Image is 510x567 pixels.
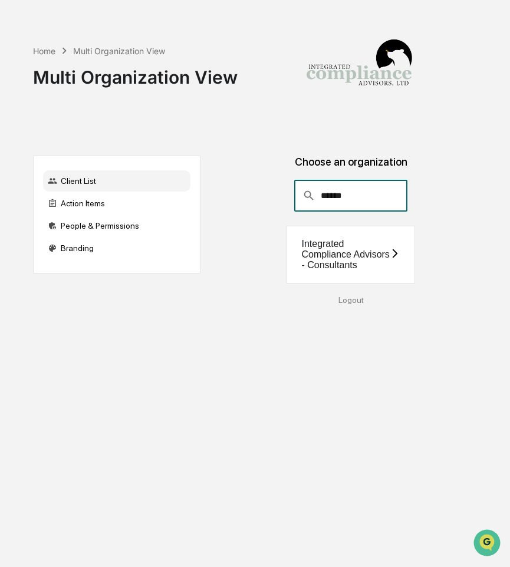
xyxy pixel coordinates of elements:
div: Multi Organization View [33,57,238,88]
div: Choose an organization [210,156,492,180]
p: How can we help? [12,25,215,44]
div: Client List [43,170,190,192]
div: 🔎 [12,172,21,182]
div: Branding [43,238,190,259]
a: Powered byPylon [83,199,143,209]
span: Data Lookup [24,171,74,183]
div: Home [33,46,55,56]
div: Multi Organization View [73,46,165,56]
img: Integrated Compliance Advisors [300,9,418,127]
a: 🗄️Attestations [81,144,151,165]
div: consultant-dashboard__filter-organizations-search-bar [294,180,407,212]
div: 🗄️ [85,150,95,159]
div: Integrated Compliance Advisors - Consultants [301,239,389,271]
span: Attestations [97,149,146,160]
div: 🖐️ [12,150,21,159]
div: Logout [210,295,492,305]
span: Preclearance [24,149,76,160]
button: Start new chat [200,94,215,108]
span: Pylon [117,200,143,209]
a: 🔎Data Lookup [7,166,79,187]
div: People & Permissions [43,215,190,236]
div: Start new chat [40,90,193,102]
div: Action Items [43,193,190,214]
a: 🖐️Preclearance [7,144,81,165]
img: 1746055101610-c473b297-6a78-478c-a979-82029cc54cd1 [12,90,33,111]
iframe: Open customer support [472,528,504,560]
div: We're offline, we'll be back soon [40,102,154,111]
